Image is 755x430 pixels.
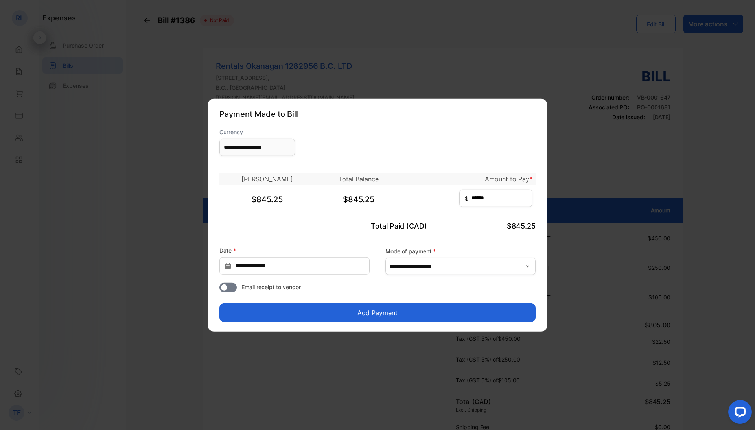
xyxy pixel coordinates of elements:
p: Total Balance [321,174,396,183]
p: Payment Made to Bill [219,108,536,120]
span: $845.25 [251,194,283,204]
button: Add Payment [219,303,536,322]
span: $ [465,194,468,203]
p: Amount to Pay [403,174,532,183]
label: Mode of payment [385,247,536,255]
label: Currency [219,127,295,136]
span: $845.25 [507,221,536,230]
span: Email receipt to vendor [241,283,301,291]
p: [PERSON_NAME] [220,174,314,183]
span: $845.25 [343,194,374,204]
p: Total Paid (CAD) [325,220,430,231]
label: Date [219,246,370,254]
iframe: LiveChat chat widget [722,397,755,430]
